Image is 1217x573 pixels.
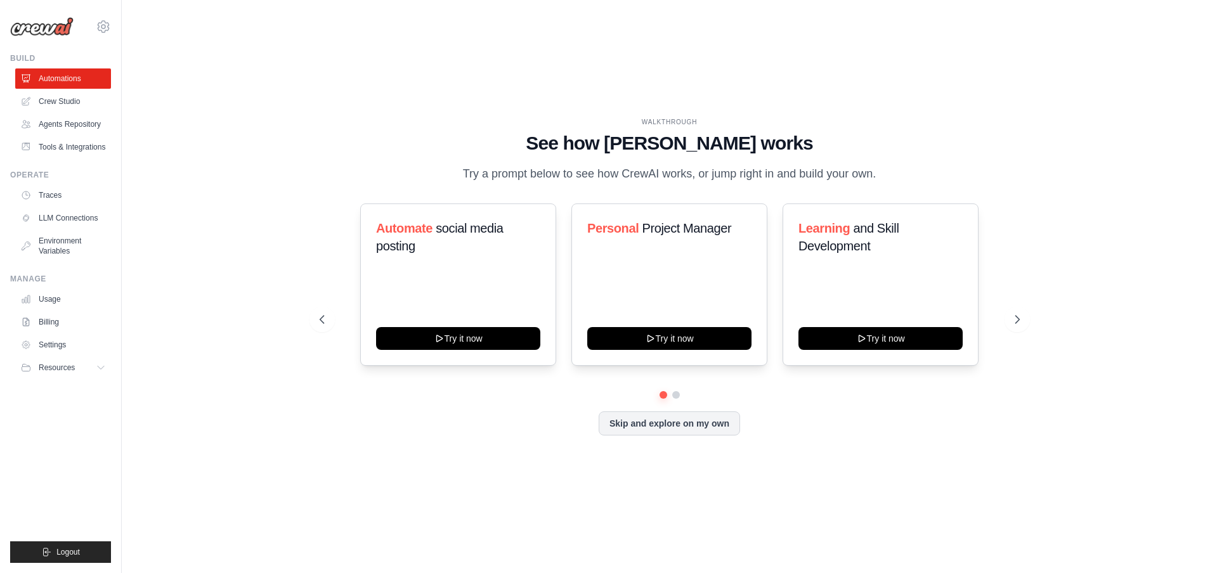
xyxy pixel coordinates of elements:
span: Automate [376,221,433,235]
button: Logout [10,541,111,563]
span: Project Manager [642,221,731,235]
span: Learning [798,221,850,235]
a: Crew Studio [15,91,111,112]
a: Billing [15,312,111,332]
span: Resources [39,363,75,373]
a: Settings [15,335,111,355]
a: Agents Repository [15,114,111,134]
div: Operate [10,170,111,180]
div: Manage [10,274,111,284]
img: Logo [10,17,74,36]
a: LLM Connections [15,208,111,228]
button: Try it now [376,327,540,350]
a: Traces [15,185,111,205]
p: Try a prompt below to see how CrewAI works, or jump right in and build your own. [457,165,883,183]
a: Automations [15,68,111,89]
button: Try it now [587,327,752,350]
button: Skip and explore on my own [599,411,740,435]
div: Build [10,53,111,63]
span: Personal [587,221,639,235]
span: social media posting [376,221,504,253]
a: Tools & Integrations [15,137,111,157]
button: Resources [15,357,111,378]
div: WALKTHROUGH [320,117,1020,127]
span: Logout [56,547,80,557]
button: Try it now [798,327,963,350]
a: Environment Variables [15,231,111,261]
a: Usage [15,289,111,309]
h1: See how [PERSON_NAME] works [320,132,1020,155]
